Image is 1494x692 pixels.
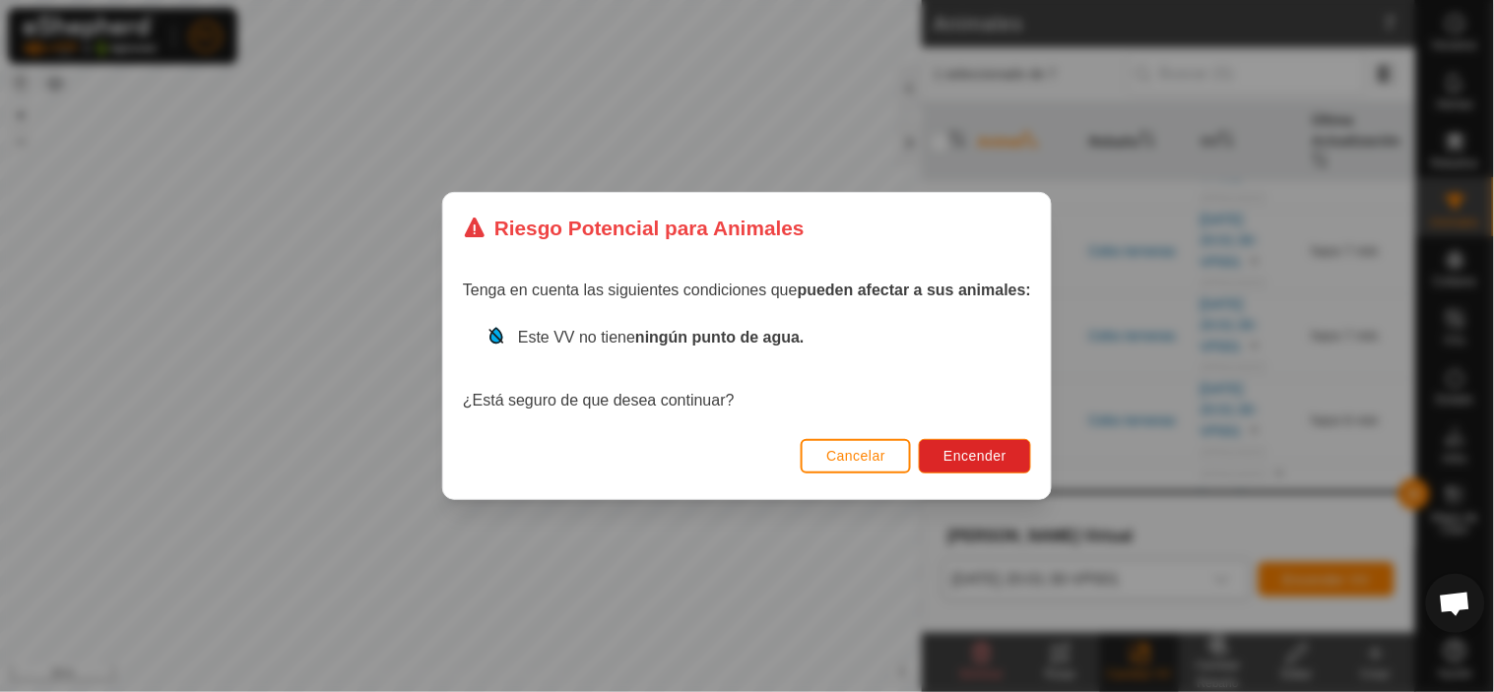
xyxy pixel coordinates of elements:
div: ¿Está seguro de que desea continuar? [463,326,1031,412]
strong: pueden afectar a sus animales: [798,282,1031,298]
span: Tenga en cuenta las siguientes condiciones que [463,282,1031,298]
div: Chat abierto [1426,574,1485,633]
span: Cancelar [826,448,885,464]
button: Encender [919,439,1031,473]
span: Este VV no tiene [518,329,805,346]
div: Riesgo Potencial para Animales [463,213,805,243]
button: Cancelar [801,439,911,473]
strong: ningún punto de agua. [635,329,805,346]
span: Encender [943,448,1007,464]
